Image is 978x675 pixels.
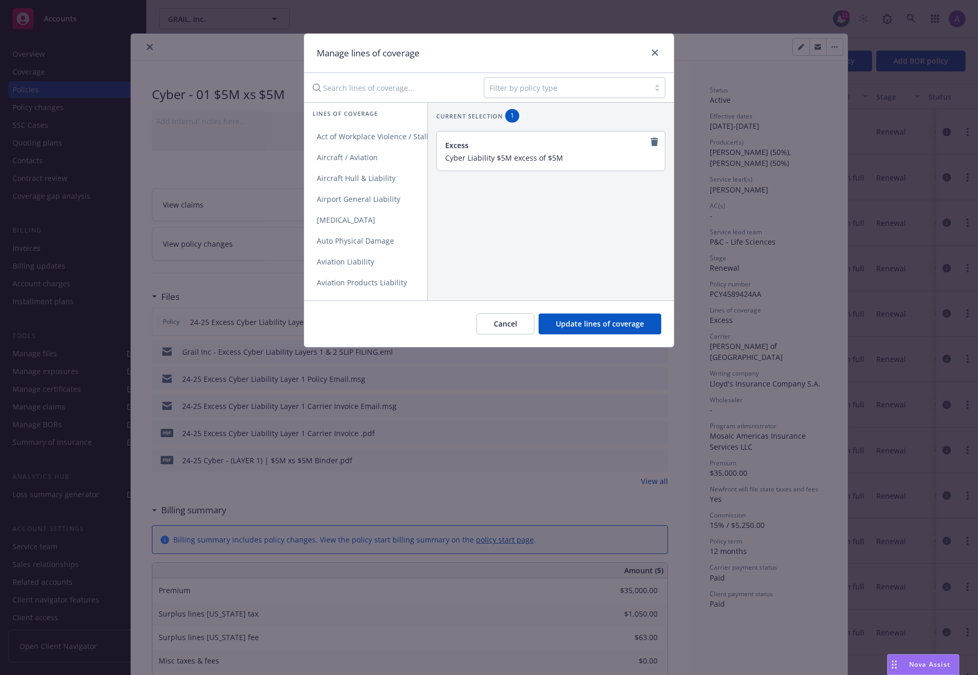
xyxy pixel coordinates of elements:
[476,314,534,334] button: Cancel
[306,77,475,98] input: Search lines of coverage...
[649,46,661,59] a: close
[317,46,420,60] h1: Manage lines of coverage
[304,173,408,183] span: Aircraft Hull & Liability
[494,319,517,329] span: Cancel
[304,152,390,162] span: Aircraft / Aviation
[304,215,388,225] span: [MEDICAL_DATA]
[445,153,654,162] input: Add a display name...
[304,131,479,141] span: Act of Workplace Violence / Stalking Threat
[304,194,413,204] span: Airport General Liability
[648,136,661,148] a: remove
[445,140,654,151] div: Excess
[888,655,901,674] div: Drag to move
[304,257,387,267] span: Aviation Liability
[509,111,515,120] span: 1
[304,298,388,308] span: Blanket Accident
[887,654,959,675] button: Nova Assist
[556,319,644,329] span: Update lines of coverage
[304,278,420,287] span: Aviation Products Liability
[539,314,661,334] button: Update lines of coverage
[436,112,503,120] span: Current selection
[313,109,378,118] span: Lines of coverage
[304,236,407,246] span: Auto Physical Damage
[909,660,950,669] span: Nova Assist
